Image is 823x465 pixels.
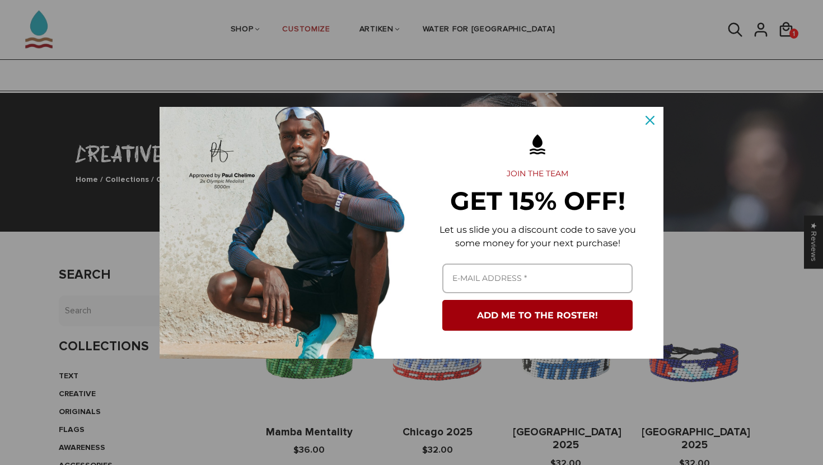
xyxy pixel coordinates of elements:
[442,264,633,293] input: Email field
[637,107,663,134] button: Close
[429,169,646,179] h2: JOIN THE TEAM
[442,300,633,331] button: ADD ME TO THE ROSTER!
[450,185,625,216] strong: GET 15% OFF!
[429,223,646,250] p: Let us slide you a discount code to save you some money for your next purchase!
[646,116,654,125] svg: close icon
